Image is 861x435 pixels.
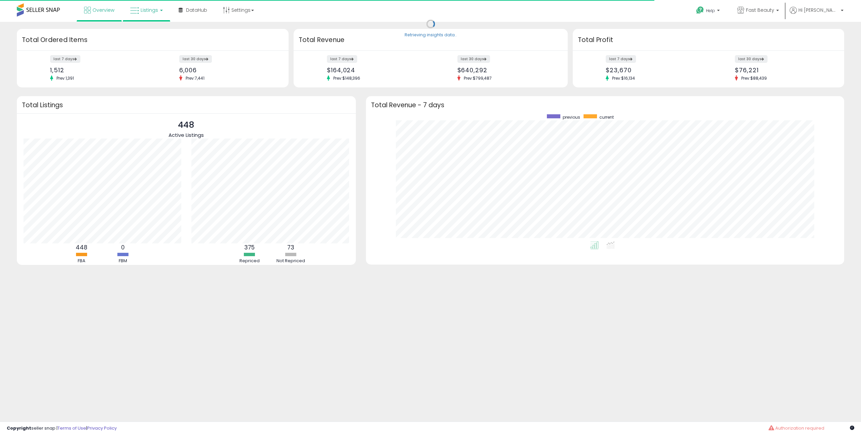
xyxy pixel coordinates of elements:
span: Listings [141,7,158,13]
div: Repriced [229,258,270,264]
div: $23,670 [606,67,703,74]
div: $164,024 [327,67,425,74]
label: last 30 days [179,55,212,63]
b: 375 [244,243,255,251]
div: 6,006 [179,67,277,74]
span: Prev: $16,134 [609,75,638,81]
div: $640,292 [457,67,556,74]
h3: Total Ordered Items [22,35,284,45]
h3: Total Revenue [299,35,563,45]
span: Active Listings [169,131,204,139]
span: Prev: 1,391 [53,75,77,81]
div: FBM [103,258,143,264]
span: Hi [PERSON_NAME] [798,7,839,13]
span: previous [563,114,580,120]
span: Help [706,8,715,13]
h3: Total Profit [578,35,839,45]
label: last 7 days [50,55,80,63]
h3: Total Revenue - 7 days [371,103,839,108]
a: Help [691,1,726,22]
p: 448 [169,119,204,131]
a: Hi [PERSON_NAME] [790,7,844,22]
b: 73 [287,243,294,251]
label: last 30 days [457,55,490,63]
span: Prev: $799,487 [460,75,495,81]
span: Overview [92,7,114,13]
div: 1,512 [50,67,148,74]
b: 448 [76,243,87,251]
label: last 7 days [606,55,636,63]
span: current [599,114,614,120]
div: FBA [62,258,102,264]
div: $76,221 [735,67,832,74]
span: DataHub [186,7,207,13]
span: Prev: $88,439 [738,75,770,81]
div: Not Repriced [271,258,311,264]
b: 0 [121,243,125,251]
span: Fast Beauty [746,7,774,13]
label: last 30 days [735,55,768,63]
label: last 7 days [327,55,357,63]
span: Prev: 7,441 [182,75,208,81]
h3: Total Listings [22,103,351,108]
div: Retrieving insights data.. [405,32,457,38]
span: Prev: $148,396 [330,75,364,81]
i: Get Help [696,6,704,14]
